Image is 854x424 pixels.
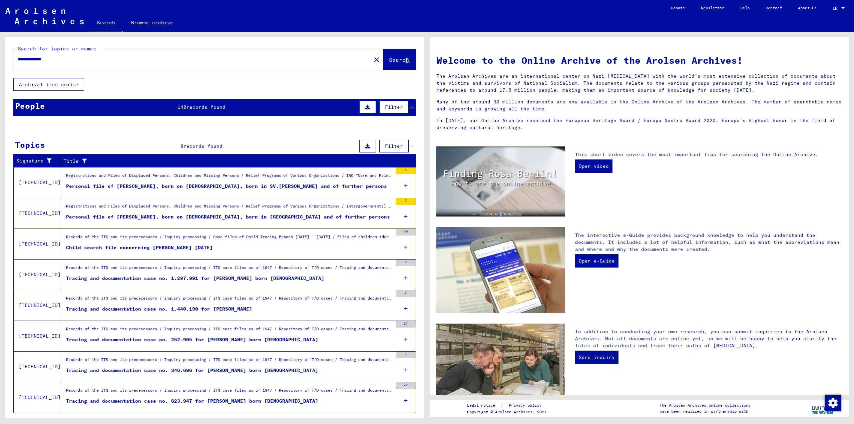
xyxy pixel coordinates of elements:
a: Browse archive [123,15,181,31]
h1: Welcome to the Online Archive of the Arolsen Archives! [436,53,842,67]
img: Change consent [825,395,841,411]
div: 8 [396,352,416,358]
img: inquiries.jpg [436,324,565,410]
div: People [15,100,45,112]
div: Tracing and documentation case no. 1.440.190 for [PERSON_NAME] [66,306,252,313]
div: Signature [16,156,61,166]
div: Title [64,158,399,165]
img: Arolsen_neg.svg [5,8,84,24]
div: Tracing and documentation case no. 252.905 for [PERSON_NAME] born [DEMOGRAPHIC_DATA] [66,336,318,343]
img: video.jpg [436,146,565,217]
a: Open video [575,159,612,173]
div: 24 [396,321,416,328]
div: Personal file of [PERSON_NAME], born on [DEMOGRAPHIC_DATA], born in SV.[PERSON_NAME] and of furth... [66,183,387,190]
div: Registrations and Files of Displaced Persons, Children and Missing Persons / Relief Programs of V... [66,203,392,213]
div: 7 [396,290,416,297]
td: [TECHNICAL_ID] [14,229,61,259]
p: This short video covers the most important tips for searching the Online Archive. [575,151,842,158]
div: Tracing and documentation case no. 346.696 for [PERSON_NAME] born [DEMOGRAPHIC_DATA] [66,367,318,374]
button: Search [383,49,416,70]
p: The Arolsen Archives online collections [660,402,751,408]
div: Records of the ITS and its predecessors / Inquiry processing / ITS case files as of 1947 / Reposi... [66,387,392,397]
div: Personal file of [PERSON_NAME], born on [DEMOGRAPHIC_DATA], born in [GEOGRAPHIC_DATA] and of furt... [66,214,390,221]
mat-label: Search for topics or names [18,46,96,52]
a: Send inquiry [575,351,618,364]
p: The Arolsen Archives are an international center on Nazi [MEDICAL_DATA] with the world’s most ext... [436,73,842,94]
td: [TECHNICAL_ID] [14,259,61,290]
div: Signature [16,157,52,164]
div: Title [64,156,408,166]
div: Records of the ITS and its predecessors / Inquiry processing / ITS case files as of 1947 / Reposi... [66,326,392,335]
button: Filter [379,101,409,113]
button: Clear [370,53,383,66]
img: yv_logo.png [810,400,835,417]
p: Many of the around 30 million documents are now available in the Online Archive of the Arolsen Ar... [436,98,842,112]
div: Records of the ITS and its predecessors / Inquiry processing / ITS case files as of 1947 / Reposi... [66,357,392,366]
span: EN [833,6,840,11]
div: 22 [396,382,416,389]
span: Search [389,56,409,63]
span: Filter [385,143,403,149]
button: Filter [379,140,409,152]
a: Legal notice [467,402,500,409]
p: In addition to conducting your own research, you can submit inquiries to the Arolsen Archives. No... [575,328,842,349]
div: Child search file concerning [PERSON_NAME] [DATE] [66,244,213,251]
div: Registrations and Files of Displaced Persons, Children and Missing Persons / Relief Programs of V... [66,172,392,182]
td: [TECHNICAL_ID] [14,321,61,351]
td: [TECHNICAL_ID] [14,351,61,382]
img: eguide.jpg [436,227,565,313]
a: Search [89,15,123,32]
span: 140 [177,104,186,110]
div: Records of the ITS and its predecessors / Inquiry processing / ITS case files as of 1947 / Reposi... [66,265,392,274]
button: Archival tree units [13,78,84,91]
span: records found [186,104,226,110]
div: Records of the ITS and its predecessors / Inquiry processing / Case files of Child Tracing Branch... [66,234,392,243]
a: Open e-Guide [575,254,618,268]
mat-icon: close [373,56,381,64]
p: The interactive e-Guide provides background knowledge to help you understand the documents. It in... [575,232,842,253]
p: In [DATE], our Online Archive received the European Heritage Award / Europa Nostra Award 2020, Eu... [436,117,842,131]
a: Privacy policy [503,402,549,409]
td: [TECHNICAL_ID] [14,290,61,321]
p: have been realized in partnership with [660,408,751,414]
div: Tracing and documentation case no. 1.297.991 for [PERSON_NAME] born [DEMOGRAPHIC_DATA] [66,275,324,282]
p: Copyright © Arolsen Archives, 2021 [467,409,549,415]
td: [TECHNICAL_ID] [14,382,61,413]
span: Filter [385,104,403,110]
div: 6 [396,260,416,266]
div: | [467,402,549,409]
div: Tracing and documentation case no. 823.947 for [PERSON_NAME] born [DEMOGRAPHIC_DATA] [66,398,318,405]
div: Records of the ITS and its predecessors / Inquiry processing / ITS case files as of 1947 / Reposi... [66,295,392,305]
